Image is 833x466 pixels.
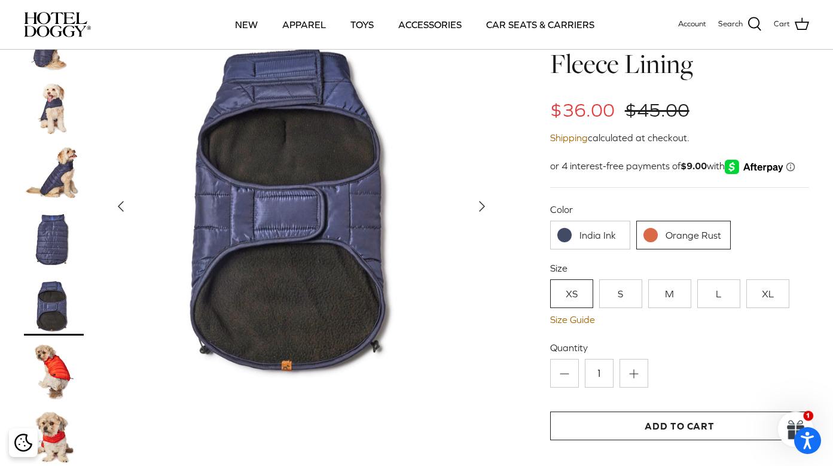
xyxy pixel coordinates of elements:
a: XS [550,279,593,308]
a: Search [718,17,762,32]
button: Previous [108,193,134,220]
button: Next [469,193,495,220]
a: TOYS [340,4,385,45]
button: Cookie policy [13,433,33,453]
h1: Puffer Vest with Micro Fleece Lining [550,13,809,81]
a: NEW [224,4,268,45]
label: Size [550,261,809,275]
a: Shipping [550,132,588,143]
a: ACCESSORIES [387,4,472,45]
input: Quantity [585,359,614,388]
span: $45.00 [625,99,689,121]
label: Color [550,203,809,216]
div: Primary navigation [178,4,652,45]
a: S [599,279,642,308]
a: Orange Rust [636,221,731,249]
a: L [697,279,740,308]
div: Cookie policy [9,428,38,457]
a: India Ink [550,221,630,249]
span: Cart [774,18,790,31]
a: Cart [774,17,809,32]
span: Account [678,19,706,28]
img: hoteldoggycom [24,12,91,37]
button: Add to Cart [550,412,809,440]
img: Cookie policy [14,434,32,452]
a: M [648,279,691,308]
a: APPAREL [271,4,337,45]
a: XL [746,279,789,308]
label: Quantity [550,341,809,354]
div: calculated at checkout. [550,130,809,146]
span: $36.00 [550,99,615,121]
a: Account [678,18,706,31]
span: Search [718,18,743,31]
a: CAR SEATS & CARRIERS [475,4,605,45]
a: Size Guide [550,314,809,325]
